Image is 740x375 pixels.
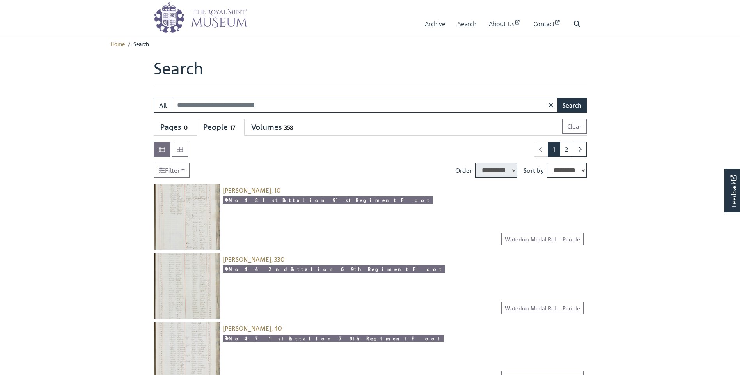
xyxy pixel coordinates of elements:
a: [PERSON_NAME], 40 [223,324,282,332]
div: People [203,122,238,132]
span: 17 [228,123,238,132]
button: Clear [562,119,587,134]
li: Previous page [534,142,548,157]
div: Volumes [251,122,295,132]
img: logo_wide.png [154,2,247,33]
img: McDougall, John, 10 [154,184,220,250]
a: [PERSON_NAME], 10 [223,186,281,194]
a: Filter [154,163,190,178]
img: Gallant, John, 330 [154,253,220,319]
input: Enter one or more search terms... [172,98,558,113]
a: No 47 1st Battalion 79th Regiment Foot [223,335,444,342]
a: Home [111,40,125,47]
div: Pages [160,122,190,132]
a: Waterloo Medal Roll - People [501,302,584,314]
a: No 44 2nd Battalion 69th Regiment Foot [223,265,445,273]
label: Order [455,166,472,175]
a: Contact [533,13,561,35]
button: All [154,98,172,113]
nav: pagination [531,142,587,157]
span: 358 [282,123,295,132]
a: Goto page 2 [560,142,573,157]
a: Would you like to provide feedback? [724,169,740,212]
a: No 48 1st Battalion 91st Regiment Foot [223,196,433,204]
span: Feedback [729,175,738,207]
label: Sort by [524,166,544,175]
a: Archive [425,13,445,35]
a: About Us [489,13,521,35]
span: Search [133,40,149,47]
span: 0 [181,123,190,132]
span: Goto page 1 [548,142,560,157]
button: Search [557,98,587,113]
a: Next page [573,142,587,157]
a: Waterloo Medal Roll - People [501,233,584,245]
a: Search [458,13,476,35]
a: [PERSON_NAME], 330 [223,255,285,263]
h1: Search [154,58,587,86]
